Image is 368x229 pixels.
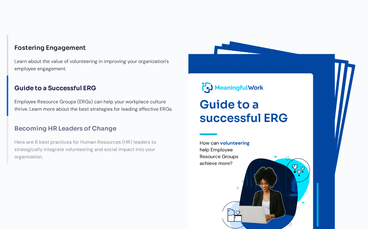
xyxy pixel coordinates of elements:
[8,135,184,164] div: Here are 6 best practices for Human Resources (HR) leaders to strategically integrate volunteerin...
[8,55,184,76] div: Learn about the value of volunteering in improving your organization's employee engagement.
[8,41,184,55] div: Fostering Engagement
[8,82,184,95] div: Guide to a Successful ERG
[8,95,184,116] div: Employee Resource Groups (ERGs) can help your workplace culture thrive. Learn more about the best...
[8,122,184,135] div: Becoming HR Leaders of Change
